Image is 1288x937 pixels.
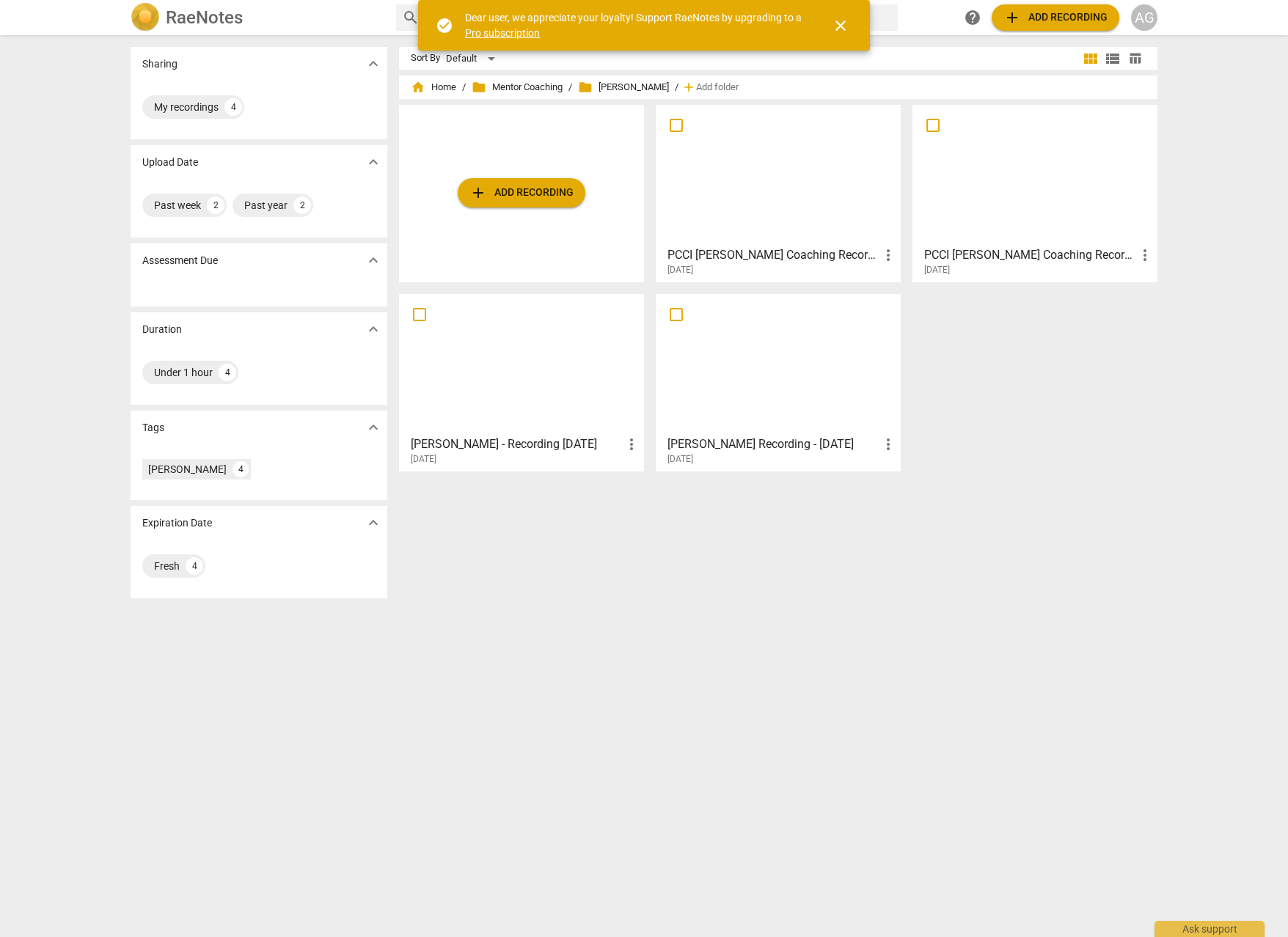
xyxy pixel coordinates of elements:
h2: RaeNotes [166,7,243,28]
div: [PERSON_NAME] [148,462,227,477]
button: List view [1102,48,1124,70]
div: Ask support [1155,921,1265,937]
div: 4 [224,98,242,116]
button: Close [823,8,858,43]
a: PCCI [PERSON_NAME] Coaching Recording [DATE][DATE] [918,110,1152,276]
span: folder [472,80,486,95]
span: add [1003,9,1021,26]
span: Home [411,80,456,95]
span: add [469,184,487,202]
span: expand_more [365,320,382,338]
span: [DATE] [924,264,950,276]
a: Pro subscription [465,27,540,39]
span: add [681,80,696,95]
button: AG [1131,4,1157,31]
div: 2 [293,196,311,214]
span: expand_more [365,251,382,269]
a: [PERSON_NAME] Recording - [DATE][DATE] [661,299,896,465]
p: Sharing [142,56,178,72]
div: 4 [186,557,203,575]
span: table_chart [1128,51,1142,65]
h3: PCCI Karen Altizer Coaching Recording June 16 [667,246,879,264]
button: Show more [362,318,384,340]
span: / [462,82,466,93]
p: Expiration Date [142,515,212,531]
button: Tile view [1080,48,1102,70]
div: Past week [154,198,201,213]
div: My recordings [154,100,219,114]
span: expand_more [365,419,382,436]
button: Show more [362,416,384,438]
button: Show more [362,512,384,534]
p: Tags [142,420,164,436]
button: Show more [362,151,384,173]
span: more_vert [623,436,640,453]
div: Fresh [154,559,180,573]
span: Add recording [469,184,574,202]
div: Under 1 hour [154,365,213,380]
span: view_list [1104,50,1121,67]
span: Add folder [696,82,739,93]
span: expand_more [365,153,382,171]
div: Sort By [411,53,440,64]
span: / [675,82,678,93]
p: Duration [142,322,182,337]
h3: Karen Altizer - Recording 7-16-25 [411,436,623,453]
div: Default [446,47,500,70]
span: search [402,9,420,26]
button: Upload [992,4,1119,31]
span: / [568,82,572,93]
div: 2 [207,196,224,214]
img: Logo [131,3,160,32]
span: check_circle [436,17,453,34]
span: [DATE] [667,453,693,466]
span: more_vert [879,436,897,453]
span: [PERSON_NAME] [578,80,669,95]
span: home [411,80,425,95]
span: help [964,9,981,26]
div: Dear user, we appreciate your loyalty! Support RaeNotes by upgrading to a [465,10,805,40]
span: more_vert [1136,246,1154,264]
span: view_module [1082,50,1099,67]
span: [DATE] [667,264,693,276]
span: Mentor Coaching [472,80,563,95]
span: [DATE] [411,453,436,466]
span: more_vert [879,246,897,264]
span: close [832,17,849,34]
button: Table view [1124,48,1146,70]
h3: PCCI Karen Altizer Coaching Recording August 11 [924,246,1136,264]
div: 4 [219,364,236,381]
span: expand_more [365,514,382,532]
div: Past year [244,198,288,213]
button: Upload [458,178,585,207]
button: Show more [362,53,384,75]
span: Add recording [1003,9,1108,26]
div: 4 [233,461,249,477]
p: Upload Date [142,155,198,170]
h3: Karen Altizer Recording - 6-18-25 [667,436,879,453]
a: Help [959,4,986,31]
a: PCCI [PERSON_NAME] Coaching Recording [DATE][DATE] [661,110,896,276]
p: Assessment Due [142,253,218,268]
button: Show more [362,249,384,271]
a: [PERSON_NAME] - Recording [DATE][DATE] [404,299,639,465]
a: LogoRaeNotes [131,3,384,32]
span: expand_more [365,55,382,73]
span: folder [578,80,593,95]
